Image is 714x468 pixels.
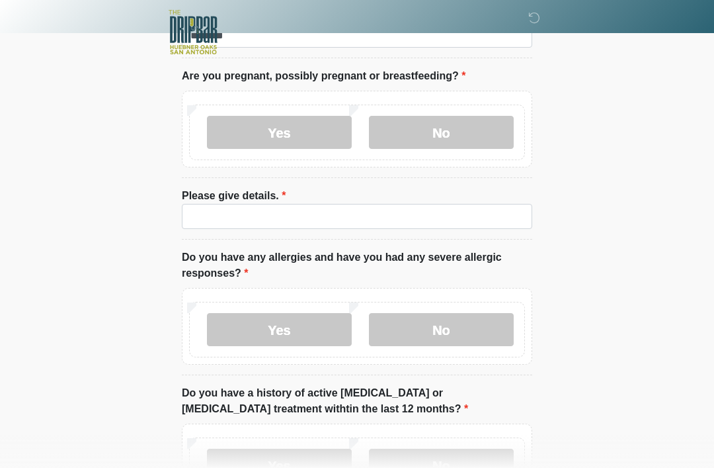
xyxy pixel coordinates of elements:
label: No [369,116,514,149]
label: Do you have any allergies and have you had any severe allergic responses? [182,250,532,281]
img: The DRIPBaR - The Strand at Huebner Oaks Logo [169,10,218,54]
label: Do you have a history of active [MEDICAL_DATA] or [MEDICAL_DATA] treatment withtin the last 12 mo... [182,385,532,417]
label: Please give details. [182,188,286,204]
label: Are you pregnant, possibly pregnant or breastfeeding? [182,68,465,84]
label: Yes [207,116,352,149]
label: Yes [207,313,352,346]
label: No [369,313,514,346]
